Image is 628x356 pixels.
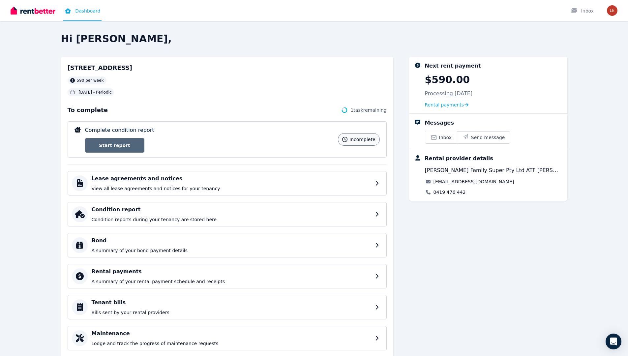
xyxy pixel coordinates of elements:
p: $590.00 [425,74,470,86]
button: Send message [457,131,510,143]
span: 590 per week [77,78,104,83]
a: 0419 476 442 [434,189,466,195]
div: Inbox [571,8,594,14]
p: Bills sent by your rental providers [92,309,371,316]
img: Lemuel Ramos [607,5,617,16]
p: Lodge and track the progress of maintenance requests [92,340,371,347]
h2: Hi [PERSON_NAME], [61,33,567,45]
div: Open Intercom Messenger [606,334,621,349]
span: incomplete [349,136,375,143]
a: Inbox [425,131,457,143]
h4: Maintenance [92,330,371,338]
h4: Lease agreements and notices [92,175,371,183]
a: Rental payments [425,102,469,108]
span: [PERSON_NAME] Family Super Pty Ltd ATF [PERSON_NAME] Family Super [425,166,562,174]
p: View all lease agreements and notices for your tenancy [92,185,371,192]
h4: Bond [92,237,371,245]
span: Rental payments [425,102,464,108]
a: Start report [85,138,144,153]
h4: Rental payments [92,268,371,276]
h4: Condition report [92,206,371,214]
a: [EMAIL_ADDRESS][DOMAIN_NAME] [434,178,514,185]
p: A summary of your bond payment details [92,247,371,254]
div: Next rent payment [425,62,481,70]
div: Messages [425,119,454,127]
img: RentBetter [11,6,55,15]
div: Rental provider details [425,155,493,163]
p: Complete condition report [85,126,154,134]
p: A summary of your rental payment schedule and receipts [92,278,371,285]
span: 1 task remaining [350,107,386,113]
span: [DATE] - Periodic [79,90,112,95]
span: To complete [68,105,108,115]
p: Processing [DATE] [425,90,473,98]
h4: Tenant bills [92,299,371,307]
img: Complete condition report [75,127,81,133]
h2: [STREET_ADDRESS] [68,63,133,73]
span: Send message [471,134,505,141]
p: Condition reports during your tenancy are stored here [92,216,371,223]
span: Inbox [439,134,452,141]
